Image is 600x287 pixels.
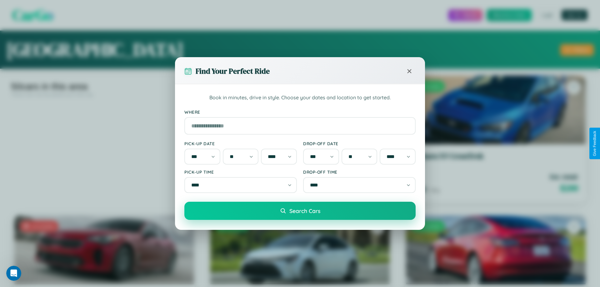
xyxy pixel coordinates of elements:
[196,66,270,76] h3: Find Your Perfect Ride
[303,141,416,146] label: Drop-off Date
[184,109,416,115] label: Where
[289,207,320,214] span: Search Cars
[184,94,416,102] p: Book in minutes, drive in style. Choose your dates and location to get started.
[184,141,297,146] label: Pick-up Date
[303,169,416,175] label: Drop-off Time
[184,169,297,175] label: Pick-up Time
[184,202,416,220] button: Search Cars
